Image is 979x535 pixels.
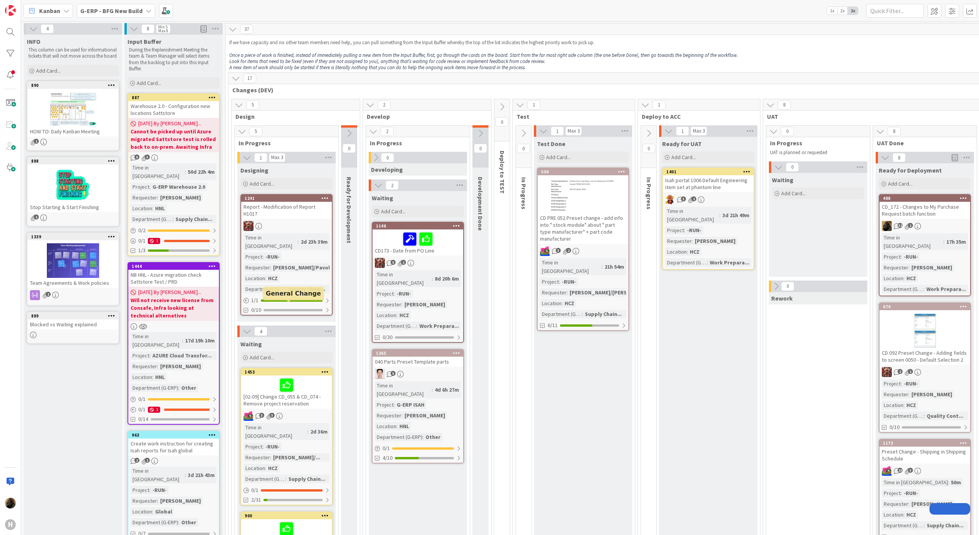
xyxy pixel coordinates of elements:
div: Location [375,422,396,430]
div: Location [882,401,903,409]
div: 17d 19h 10m [183,336,217,345]
div: CD PRE 052 Preset change - add info into " stock module" about " part type manufacturer" + part c... [538,213,628,244]
a: 1146CD173 - Date from PO LineJKTime in [GEOGRAPHIC_DATA]:8d 20h 6mProject:-RUN-Requester:[PERSON_... [372,222,464,343]
span: : [559,277,560,286]
a: 488CD_172 - Changes to My Purchase Request batch functionNDTime in [GEOGRAPHIC_DATA]:17h 35mProje... [879,194,971,296]
span: Add Card... [250,180,274,187]
div: Requester [375,411,401,420]
div: Stop Starting & Start Finishing [28,202,118,212]
div: 674CD 092 Preset Change - Adding fields to screen 0050 - Default Selection 2 [880,303,970,365]
span: : [567,288,568,297]
div: Create work instruction for creating Isah reports for Isah global [128,439,219,455]
div: 0/1 [373,444,463,453]
span: 1 [908,223,913,228]
span: 0 / 2 [138,226,146,234]
div: Department (G-ERP) [131,215,172,223]
a: 674CD 092 Preset Change - Adding fields to screen 0050 - Default Selection 2JKProject:-RUN-Reques... [879,302,971,433]
span: Add Card... [36,67,61,74]
span: : [262,253,263,261]
div: Quality Cont... [925,412,965,420]
span: : [394,400,395,409]
div: Requester [244,453,270,462]
div: 488 [883,196,970,201]
div: Location [244,464,265,472]
div: [PERSON_NAME]/[PERSON_NAME]... [568,288,659,297]
a: 888Stop Starting & Start Finishing [27,157,119,226]
span: : [185,168,186,176]
div: 17h 35m [944,238,968,246]
span: [DATE] By [PERSON_NAME]... [138,120,201,128]
span: : [149,351,151,360]
a: 1444NB HNL - Azure migration check Sattstore Test / PRD[DATE] By [PERSON_NAME]...Will not receive... [128,262,220,425]
div: Project [375,289,394,298]
div: Requester [375,300,401,309]
span: : [265,274,266,282]
span: : [901,253,902,261]
span: 1 [145,458,150,463]
div: Department (G-ERP) [882,285,923,293]
div: 1401 [666,169,754,174]
div: Project [244,442,262,451]
img: JK [375,258,385,268]
span: : [285,285,287,293]
a: 890HOW TO: Daily Kanban Meeting [27,81,119,151]
div: 8d 20h 6m [433,274,461,283]
div: JK [880,466,970,476]
div: 0/2 [128,226,219,235]
span: : [396,422,398,430]
div: Supply Chain... [583,310,624,318]
b: Cannot be picked up until Azure migrated Sattstore test is rolled back to on-prem. Awaiting Infra [131,128,217,151]
span: 0 / 1 [383,444,390,452]
span: 31 [898,223,903,228]
span: 2 [134,458,139,463]
div: HCZ [904,274,918,282]
div: Other [179,384,198,392]
div: Requester [882,390,908,399]
div: 674 [880,303,970,310]
span: Add Card... [671,154,696,161]
span: 1 / 1 [251,296,258,304]
div: Time in [GEOGRAPHIC_DATA] [131,163,185,180]
div: 1453 [245,369,332,375]
div: Requester [131,193,157,202]
span: Add Card... [250,354,274,361]
span: : [157,193,158,202]
div: Project [131,183,149,191]
div: 1146CD173 - Date from PO Line [373,223,463,256]
div: 504 [538,168,628,175]
div: -RUN- [685,226,703,234]
div: [PERSON_NAME]/... [271,453,322,462]
div: [PERSON_NAME] [909,263,954,272]
div: Time in [GEOGRAPHIC_DATA] [375,270,432,287]
span: : [903,401,904,409]
div: Work Prepara... [708,258,751,267]
div: 504 [541,169,628,174]
div: 1444NB HNL - Azure migration check Sattstore Test / PRD [128,263,219,287]
img: Visit kanbanzone.com [5,5,16,16]
div: 1/1 [241,296,332,305]
div: Project [375,400,394,409]
div: 0/11 [128,405,219,414]
span: : [270,263,271,272]
span: Add Card... [781,190,806,197]
div: 889Blocked vs Waiting explained [28,312,118,329]
div: Location [540,299,562,307]
div: Time in [GEOGRAPHIC_DATA] [882,233,943,250]
span: : [924,412,925,420]
div: Location [375,311,396,319]
a: 1241Report - Modification of Report H1017JKTime in [GEOGRAPHIC_DATA]:2d 23h 39mProject:-RUN-Reque... [240,194,333,316]
span: : [394,289,395,298]
div: -RUN- [902,379,920,388]
span: : [422,433,424,441]
span: 0/14 [138,415,148,423]
span: : [157,362,158,371]
span: 1 [34,139,39,144]
div: Time in [GEOGRAPHIC_DATA] [665,207,719,224]
span: 5 [391,371,396,376]
span: : [562,299,563,307]
span: Add Card... [137,80,161,86]
span: : [401,411,403,420]
div: Project [131,351,149,360]
div: HNL [153,204,167,213]
div: Supply Chain... [287,285,327,293]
